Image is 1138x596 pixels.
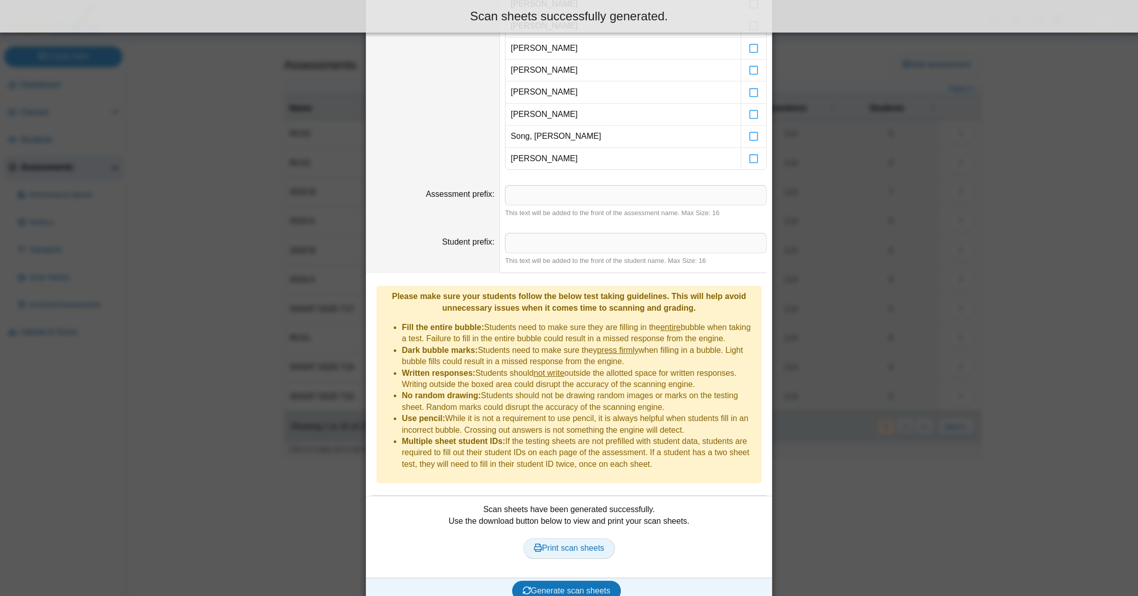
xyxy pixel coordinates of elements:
b: Use pencil: [402,414,445,423]
b: Multiple sheet student IDs: [402,437,505,445]
div: Scan sheets have been generated successfully. Use the download button below to view and print you... [371,504,767,570]
u: not write [533,369,564,377]
div: Scan sheets successfully generated. [8,8,1130,25]
span: Generate scan sheets [523,586,611,595]
b: Please make sure your students follow the below test taking guidelines. This will help avoid unne... [392,292,746,312]
li: Students need to make sure they are filling in the bubble when taking a test. Failure to fill in ... [402,322,756,345]
li: Students should not be drawing random images or marks on the testing sheet. Random marks could di... [402,390,756,413]
li: If the testing sheets are not prefilled with student data, students are required to fill out thei... [402,436,756,470]
td: Song, [PERSON_NAME] [505,126,741,147]
b: No random drawing: [402,391,481,400]
u: entire [660,323,681,332]
b: Written responses: [402,369,476,377]
div: This text will be added to the front of the assessment name. Max Size: 16 [505,208,767,218]
td: [PERSON_NAME] [505,148,741,169]
b: Dark bubble marks: [402,346,478,354]
u: press firmly [597,346,639,354]
label: Student prefix [442,237,494,246]
li: Students should outside the allotted space for written responses. Writing outside the boxed area ... [402,368,756,391]
a: Print scan sheets [523,538,615,558]
b: Fill the entire bubble: [402,323,484,332]
td: [PERSON_NAME] [505,38,741,59]
li: Students need to make sure they when filling in a bubble. Light bubble fills could result in a mi... [402,345,756,368]
div: This text will be added to the front of the student name. Max Size: 16 [505,256,767,265]
li: While it is not a requirement to use pencil, it is always helpful when students fill in an incorr... [402,413,756,436]
td: [PERSON_NAME] [505,59,741,81]
span: Print scan sheets [534,544,605,552]
td: [PERSON_NAME] [505,104,741,126]
label: Assessment prefix [426,190,494,198]
td: [PERSON_NAME] [505,81,741,103]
